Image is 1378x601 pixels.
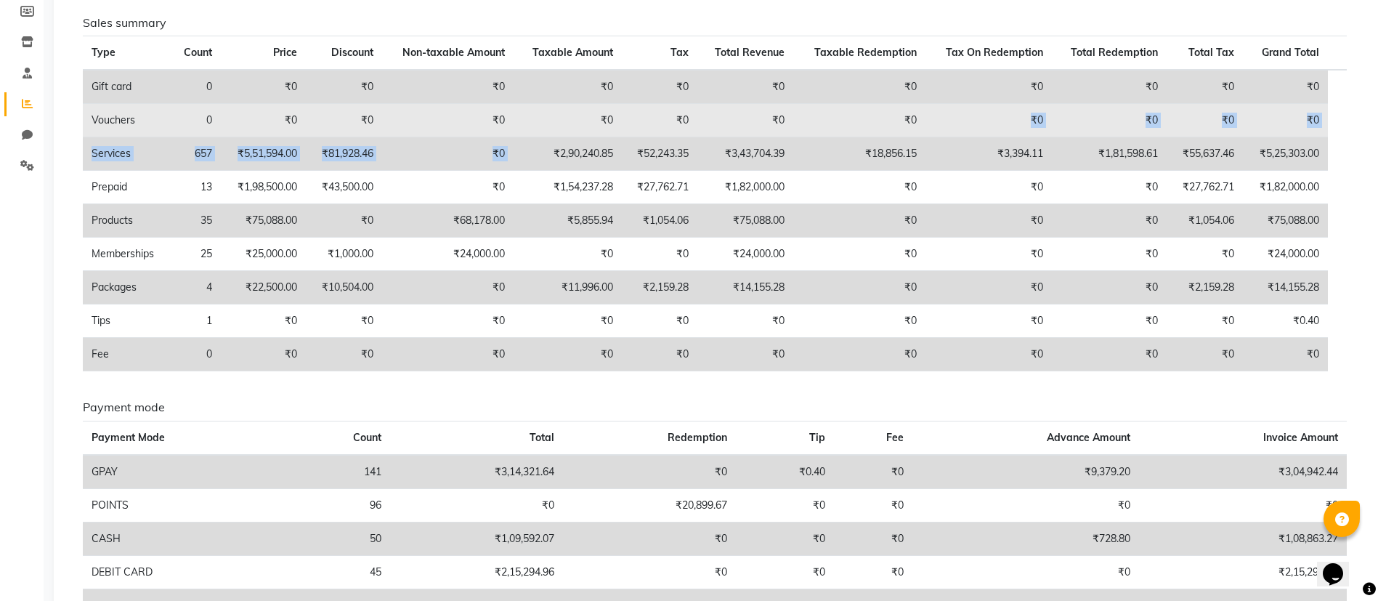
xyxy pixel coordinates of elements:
td: ₹0 [390,488,563,522]
td: ₹75,088.00 [697,204,793,238]
td: ₹0 [382,271,514,304]
td: ₹0 [793,304,925,338]
span: Total [530,431,554,444]
td: ₹14,155.28 [697,271,793,304]
td: ₹9,379.20 [912,455,1139,489]
td: ₹0 [1167,304,1243,338]
td: ₹0 [563,555,736,589]
span: Discount [331,46,373,59]
iframe: chat widget [1317,543,1363,586]
td: ₹25,000.00 [221,238,306,271]
td: ₹0 [834,455,912,489]
td: ₹0 [221,304,306,338]
td: ₹2,15,294.96 [390,555,563,589]
td: 96 [287,488,390,522]
td: ₹0 [697,304,793,338]
td: ₹0 [514,238,622,271]
td: ₹0 [697,338,793,371]
td: ₹43,500.00 [306,171,382,204]
td: ₹5,25,303.00 [1243,137,1328,171]
td: ₹0 [1052,238,1167,271]
span: Count [184,46,212,59]
span: Payment Mode [92,431,165,444]
td: ₹1,81,598.61 [1052,137,1167,171]
td: ₹20,899.67 [563,488,736,522]
td: ₹81,928.46 [306,137,382,171]
span: Total Tax [1188,46,1234,59]
td: ₹0 [514,70,622,104]
td: ₹0 [925,338,1052,371]
td: 0 [171,338,221,371]
td: ₹0 [834,522,912,555]
td: ₹1,09,592.07 [390,522,563,555]
td: ₹0 [925,171,1052,204]
td: ₹0 [1052,70,1167,104]
h6: Sales summary [83,16,1347,30]
td: ₹0 [382,338,514,371]
td: ₹728.80 [912,522,1139,555]
td: ₹0 [382,137,514,171]
td: ₹0 [1052,304,1167,338]
td: ₹0 [793,271,925,304]
span: Total Redemption [1071,46,1158,59]
td: ₹0 [622,238,698,271]
td: ₹68,178.00 [382,204,514,238]
td: ₹0 [697,104,793,137]
td: ₹0 [382,70,514,104]
span: Price [273,46,297,59]
td: ₹2,159.28 [622,271,698,304]
td: ₹2,15,294.96 [1139,555,1347,589]
td: ₹0 [925,104,1052,137]
span: Redemption [668,431,727,444]
td: 25 [171,238,221,271]
td: ₹1,54,237.28 [514,171,622,204]
td: ₹0 [1167,338,1243,371]
td: 50 [287,522,390,555]
span: Invoice Amount [1263,431,1338,444]
td: ₹0 [1052,204,1167,238]
td: ₹0 [1052,171,1167,204]
td: ₹0 [622,338,698,371]
td: ₹27,762.71 [1167,171,1243,204]
td: ₹0 [925,271,1052,304]
td: ₹1,82,000.00 [1243,171,1328,204]
span: Taxable Amount [532,46,613,59]
td: ₹3,04,942.44 [1139,455,1347,489]
td: ₹1,054.06 [622,204,698,238]
td: ₹0 [306,104,382,137]
td: ₹0 [834,488,912,522]
td: ₹0 [1167,70,1243,104]
td: ₹22,500.00 [221,271,306,304]
td: Memberships [83,238,171,271]
td: ₹0 [563,455,736,489]
td: ₹0.40 [1243,304,1328,338]
td: Tips [83,304,171,338]
td: POINTS [83,488,287,522]
td: ₹14,155.28 [1243,271,1328,304]
td: ₹52,243.35 [622,137,698,171]
td: ₹0 [793,338,925,371]
span: Count [353,431,381,444]
td: ₹0.40 [736,455,834,489]
td: ₹0 [1243,70,1328,104]
td: GPAY [83,455,287,489]
td: ₹0 [221,338,306,371]
td: ₹3,14,321.64 [390,455,563,489]
td: ₹0 [697,70,793,104]
td: ₹1,000.00 [306,238,382,271]
span: Total Revenue [715,46,785,59]
td: Packages [83,271,171,304]
td: ₹0 [1167,238,1243,271]
td: ₹2,159.28 [1167,271,1243,304]
td: ₹0 [1052,271,1167,304]
td: ₹0 [221,70,306,104]
td: 0 [171,70,221,104]
td: ₹24,000.00 [382,238,514,271]
td: ₹0 [1167,104,1243,137]
td: ₹0 [1243,104,1328,137]
h6: Payment mode [83,400,1347,414]
span: Non-taxable Amount [402,46,505,59]
td: ₹0 [925,204,1052,238]
td: 35 [171,204,221,238]
td: ₹0 [912,555,1139,589]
